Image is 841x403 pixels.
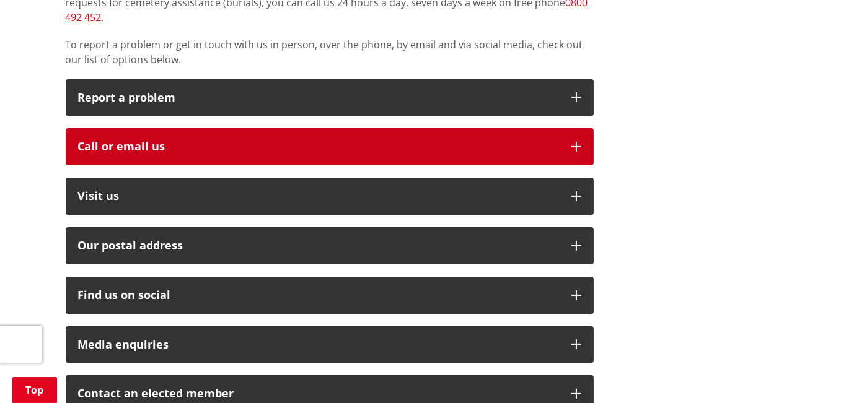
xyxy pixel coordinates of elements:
[66,326,594,363] button: Media enquiries
[78,289,559,301] div: Find us on social
[78,190,559,202] p: Visit us
[66,277,594,314] button: Find us on social
[66,178,594,215] button: Visit us
[784,351,829,396] iframe: Messenger Launcher
[78,240,559,252] h2: Our postal address
[78,92,559,104] p: Report a problem
[66,79,594,116] button: Report a problem
[66,128,594,165] button: Call or email us
[78,388,559,400] p: Contact an elected member
[12,377,57,403] a: Top
[66,37,594,67] p: To report a problem or get in touch with us in person, over the phone, by email and via social me...
[78,141,559,153] div: Call or email us
[66,227,594,264] button: Our postal address
[78,339,559,351] div: Media enquiries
